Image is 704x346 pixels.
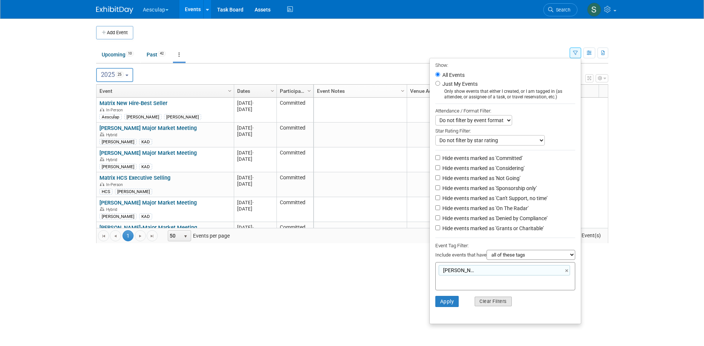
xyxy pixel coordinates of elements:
span: Hybrid [106,157,119,162]
div: Include events that have [435,250,575,262]
span: 42 [158,51,166,56]
div: Aesculap [99,114,122,120]
span: Column Settings [306,88,312,94]
a: Go to the last page [147,230,158,241]
span: 25 [115,71,124,78]
span: Go to the next page [137,233,143,239]
div: [DATE] [237,125,273,131]
div: [DATE] [237,199,273,206]
span: - [252,125,254,131]
td: Committed [276,172,313,197]
a: Participation [280,85,308,97]
div: KAD [139,139,152,145]
a: Go to the next page [135,230,146,241]
div: Attendance / Format Filter: [435,107,575,115]
span: 1 [122,230,134,241]
div: [PERSON_NAME] [99,139,137,145]
label: All Events [441,72,465,78]
div: [DATE] [237,106,273,112]
span: Hybrid [106,207,119,212]
td: Committed [276,222,313,247]
div: [DATE] [237,181,273,187]
a: Matrix HCS Executive Selling [99,174,170,181]
a: Past42 [141,48,171,62]
div: Event Tag Filter: [435,241,575,250]
button: Add Event [96,26,133,39]
label: Hide events marked as 'Not Going' [441,174,520,182]
label: Hide events marked as 'Sponsorship only' [441,185,537,192]
label: Hide events marked as 'Considering' [441,164,524,172]
div: Only show events that either I created, or I am tagged in (as attendee, or assignee of a task, or... [435,89,575,100]
label: Hide events marked as 'Grants or Charitable' [441,225,544,232]
a: Venue Address [410,85,453,97]
label: Just My Events [441,80,478,88]
div: [DATE] [237,206,273,212]
a: Search [543,3,577,16]
a: Go to the previous page [110,230,121,241]
a: × [565,267,570,275]
td: Committed [276,147,313,172]
span: Go to the last page [149,233,155,239]
a: Upcoming10 [96,48,140,62]
span: Go to the first page [101,233,107,239]
div: Star Rating Filter: [435,125,575,135]
div: [DATE] [237,224,273,231]
a: Column Settings [305,85,313,96]
img: Hybrid Event [100,207,104,211]
span: In-Person [106,182,125,187]
span: [PERSON_NAME] [442,267,475,274]
a: Go to the first page [98,230,109,241]
a: [PERSON_NAME] Major Market Meeting [99,125,197,131]
span: - [252,100,254,106]
div: [PERSON_NAME] [115,189,152,195]
div: [DATE] [237,150,273,156]
a: Column Settings [399,85,407,96]
div: Show: [435,60,575,69]
button: Apply [435,296,459,307]
button: 202525 [96,68,134,82]
a: Column Settings [268,85,276,96]
label: Hide events marked as 'Can't Support, no time' [441,195,547,202]
label: Hide events marked as 'On The Radar' [441,205,528,212]
div: [DATE] [237,100,273,106]
a: Event Notes [317,85,402,97]
span: Hybrid [106,133,119,137]
span: Column Settings [400,88,406,94]
div: KAD [139,164,152,170]
img: ExhibitDay [96,6,133,14]
a: [PERSON_NAME] Major Market Meeting [99,199,197,206]
span: Column Settings [269,88,275,94]
td: Committed [276,123,313,147]
label: Hide events marked as 'Committed' [441,154,523,162]
span: - [252,200,254,205]
div: [PERSON_NAME] [99,164,137,170]
a: [PERSON_NAME]-Major Market Meeting [99,224,197,231]
img: In-Person Event [100,108,104,111]
a: Dates [237,85,272,97]
div: KAD [139,213,152,219]
img: In-Person Event [100,182,104,186]
div: [PERSON_NAME] [164,114,201,120]
button: Clear Filters [475,297,512,306]
span: - [252,225,254,230]
span: - [252,175,254,180]
a: Column Settings [226,85,234,96]
div: [DATE] [237,156,273,162]
img: Hybrid Event [100,133,104,136]
span: Go to the previous page [112,233,118,239]
span: Search [553,7,570,13]
img: Hybrid Event [100,157,104,161]
div: [DATE] [237,174,273,181]
td: Committed [276,98,313,123]
div: [DATE] [237,131,273,137]
div: HCS [99,189,112,195]
span: 2025 [101,71,124,78]
span: 50 [168,231,181,241]
span: In-Person [106,108,125,112]
a: [PERSON_NAME] Major Market Meeting [99,150,197,156]
td: Committed [276,197,313,222]
span: Events per page [158,230,237,241]
span: - [252,150,254,156]
div: [PERSON_NAME] [124,114,161,120]
span: select [183,234,189,239]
